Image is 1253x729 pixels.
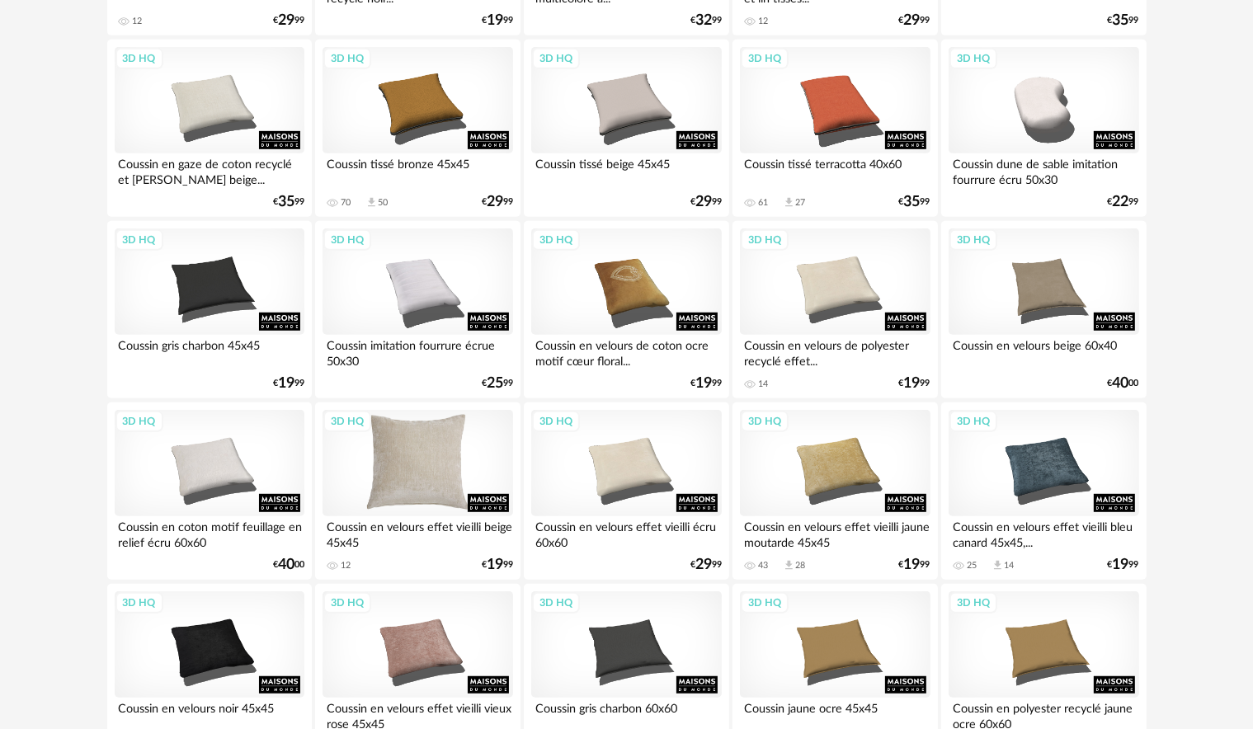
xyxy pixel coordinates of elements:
[273,559,304,571] div: € 00
[115,48,163,69] div: 3D HQ
[323,48,371,69] div: 3D HQ
[690,196,722,208] div: € 99
[741,411,789,432] div: 3D HQ
[531,516,721,549] div: Coussin en velours effet vieilli écru 60x60
[524,40,728,218] a: 3D HQ Coussin tissé beige 45x45 €2999
[341,197,351,209] div: 70
[1113,378,1129,389] span: 40
[1108,196,1139,208] div: € 99
[273,15,304,26] div: € 99
[899,559,930,571] div: € 99
[315,402,520,581] a: 3D HQ Coussin en velours effet vieilli beige 45x45 12 €1999
[690,15,722,26] div: € 99
[732,402,937,581] a: 3D HQ Coussin en velours effet vieilli jaune moutarde 45x45 43 Download icon 28 €1999
[278,378,294,389] span: 19
[795,197,805,209] div: 27
[115,229,163,251] div: 3D HQ
[531,335,721,368] div: Coussin en velours de coton ocre motif cœur floral...
[1108,559,1139,571] div: € 99
[341,560,351,571] div: 12
[531,153,721,186] div: Coussin tissé beige 45x45
[949,48,997,69] div: 3D HQ
[482,15,513,26] div: € 99
[532,48,580,69] div: 3D HQ
[482,196,513,208] div: € 99
[278,559,294,571] span: 40
[740,516,930,549] div: Coussin en velours effet vieilli jaune moutarde 45x45
[758,379,768,390] div: 14
[949,229,997,251] div: 3D HQ
[482,559,513,571] div: € 99
[949,592,997,614] div: 3D HQ
[532,229,580,251] div: 3D HQ
[524,221,728,399] a: 3D HQ Coussin en velours de coton ocre motif cœur floral... €1999
[323,592,371,614] div: 3D HQ
[695,378,712,389] span: 19
[323,516,512,549] div: Coussin en velours effet vieilli beige 45x45
[365,196,378,209] span: Download icon
[949,516,1138,549] div: Coussin en velours effet vieilli bleu canard 45x45,...
[323,153,512,186] div: Coussin tissé bronze 45x45
[1113,196,1129,208] span: 22
[899,15,930,26] div: € 99
[315,221,520,399] a: 3D HQ Coussin imitation fourrure écrue 50x30 €2599
[899,378,930,389] div: € 99
[107,221,312,399] a: 3D HQ Coussin gris charbon 45x45 €1999
[740,153,930,186] div: Coussin tissé terracotta 40x60
[532,411,580,432] div: 3D HQ
[1004,560,1014,571] div: 14
[323,229,371,251] div: 3D HQ
[758,560,768,571] div: 43
[690,378,722,389] div: € 99
[115,153,304,186] div: Coussin en gaze de coton recyclé et [PERSON_NAME] beige...
[1108,378,1139,389] div: € 00
[783,559,795,571] span: Download icon
[690,559,722,571] div: € 99
[487,15,503,26] span: 19
[115,592,163,614] div: 3D HQ
[949,335,1138,368] div: Coussin en velours beige 60x40
[107,40,312,218] a: 3D HQ Coussin en gaze de coton recyclé et [PERSON_NAME] beige... €3599
[949,411,997,432] div: 3D HQ
[107,402,312,581] a: 3D HQ Coussin en coton motif feuillage en relief écru 60x60 €4000
[904,378,921,389] span: 19
[695,559,712,571] span: 29
[1113,559,1129,571] span: 19
[758,16,768,27] div: 12
[278,15,294,26] span: 29
[783,196,795,209] span: Download icon
[904,559,921,571] span: 19
[273,378,304,389] div: € 99
[732,221,937,399] a: 3D HQ Coussin en velours de polyester recyclé effet... 14 €1999
[941,221,1146,399] a: 3D HQ Coussin en velours beige 60x40 €4000
[115,411,163,432] div: 3D HQ
[795,560,805,571] div: 28
[904,15,921,26] span: 29
[133,16,143,27] div: 12
[695,196,712,208] span: 29
[941,40,1146,218] a: 3D HQ Coussin dune de sable imitation fourrure écru 50x30 €2299
[273,196,304,208] div: € 99
[741,48,789,69] div: 3D HQ
[278,196,294,208] span: 35
[967,560,977,571] div: 25
[482,378,513,389] div: € 99
[524,402,728,581] a: 3D HQ Coussin en velours effet vieilli écru 60x60 €2999
[115,516,304,549] div: Coussin en coton motif feuillage en relief écru 60x60
[949,153,1138,186] div: Coussin dune de sable imitation fourrure écru 50x30
[323,411,371,432] div: 3D HQ
[741,592,789,614] div: 3D HQ
[1113,15,1129,26] span: 35
[315,40,520,218] a: 3D HQ Coussin tissé bronze 45x45 70 Download icon 50 €2999
[732,40,937,218] a: 3D HQ Coussin tissé terracotta 40x60 61 Download icon 27 €3599
[899,196,930,208] div: € 99
[115,335,304,368] div: Coussin gris charbon 45x45
[487,196,503,208] span: 29
[378,197,388,209] div: 50
[741,229,789,251] div: 3D HQ
[740,335,930,368] div: Coussin en velours de polyester recyclé effet...
[904,196,921,208] span: 35
[323,335,512,368] div: Coussin imitation fourrure écrue 50x30
[992,559,1004,571] span: Download icon
[941,402,1146,581] a: 3D HQ Coussin en velours effet vieilli bleu canard 45x45,... 25 Download icon 14 €1999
